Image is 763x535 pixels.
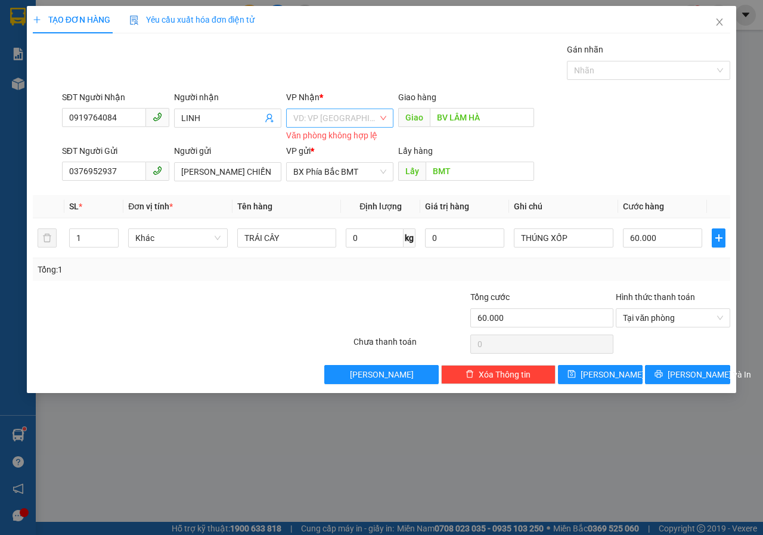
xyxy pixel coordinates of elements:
label: Gán nhãn [567,45,603,54]
input: Dọc đường [426,162,534,181]
span: [PERSON_NAME] [581,368,644,381]
button: delete [38,228,57,248]
button: deleteXóa Thông tin [441,365,556,384]
span: plus [33,16,41,24]
span: delete [466,370,474,379]
span: Giá trị hàng [425,202,469,211]
div: SĐT Người Gửi [62,144,169,157]
span: Bmt [27,84,60,105]
input: Ghi Chú [514,228,613,248]
input: 0 [425,228,504,248]
button: printer[PERSON_NAME] và In [645,365,730,384]
div: Người nhận [174,91,281,104]
label: Hình thức thanh toán [616,292,695,302]
div: 0978920901 [114,53,235,70]
span: Đơn vị tính [128,202,173,211]
div: VP gửi [286,144,393,157]
div: BX Phía Bắc BMT [10,10,106,39]
span: kg [404,228,415,248]
span: Nhận: [114,11,142,24]
span: phone [153,112,162,122]
span: phone [153,166,162,175]
input: VD: Bàn, Ghế [237,228,337,248]
span: Khác [135,229,221,247]
span: Tên hàng [237,202,272,211]
div: VP [GEOGRAPHIC_DATA] [114,10,235,39]
span: save [567,370,576,379]
span: Cước hàng [623,202,664,211]
span: TẠO ĐƠN HÀNG [33,15,110,24]
span: Gửi: [10,11,29,24]
button: save[PERSON_NAME] [558,365,643,384]
div: Người gửi [174,144,281,157]
span: Lấy [398,162,426,181]
span: Định lượng [359,202,402,211]
span: Tại văn phòng [623,309,723,327]
span: Giao [398,108,430,127]
img: icon [129,16,139,25]
span: [PERSON_NAME] [350,368,414,381]
div: Chưa thanh toán [352,335,469,356]
th: Ghi chú [509,195,618,218]
div: 0943750259 [10,67,106,84]
div: SĐT Người Nhận [62,91,169,104]
span: VP Nhận [286,92,320,102]
div: Văn phòng không hợp lệ [286,129,393,143]
span: Lấy hàng [398,146,433,156]
span: printer [655,370,663,379]
button: [PERSON_NAME] [324,365,439,384]
button: plus [712,228,725,248]
button: Close [703,6,736,39]
span: Tổng cước [470,292,510,302]
span: LIÊN KHƯƠNG [114,70,194,112]
div: Tổng: 1 [38,263,296,276]
input: Dọc đường [430,108,534,127]
span: BX Phía Bắc BMT [293,163,386,181]
span: Giao hàng [398,92,436,102]
div: [PERSON_NAME] [114,39,235,53]
span: close [715,17,724,27]
span: plus [712,233,725,243]
span: Xóa Thông tin [479,368,531,381]
span: DĐ: [114,76,131,89]
span: user-add [265,113,274,123]
span: SL [69,202,79,211]
span: Yêu cầu xuất hóa đơn điện tử [129,15,255,24]
div: [PERSON_NAME] // Hoà phú [10,39,106,67]
span: [PERSON_NAME] và In [668,368,751,381]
